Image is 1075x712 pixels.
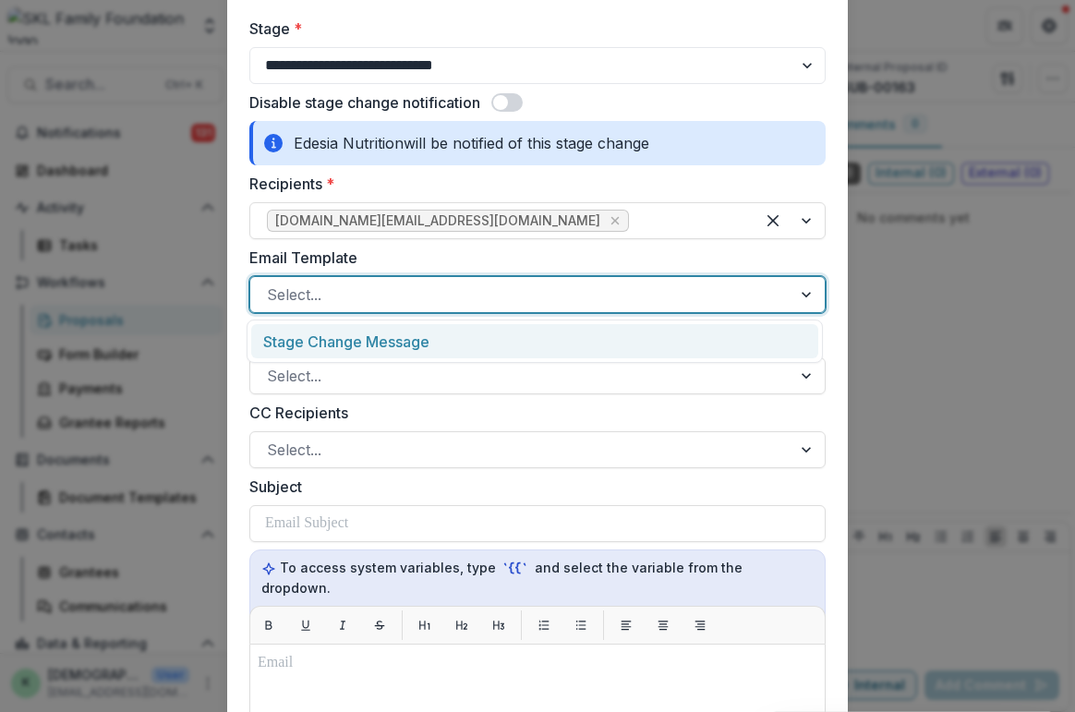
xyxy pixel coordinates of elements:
p: To access system variables, type and select the variable from the dropdown. [261,558,814,597]
button: H2 [447,610,477,640]
button: List [529,610,559,640]
button: Bold [254,610,284,640]
div: Edesia Nutrition will be notified of this stage change [249,121,826,165]
label: Subject [249,476,815,498]
button: Strikethrough [365,610,394,640]
button: Italic [328,610,357,640]
label: Recipients [249,173,815,195]
button: Align right [685,610,715,640]
div: Clear selected options [758,206,788,235]
label: Disable stage change notification [249,91,480,114]
button: Align left [611,610,641,640]
label: Stage [249,18,815,40]
div: Stage Change Message [251,324,818,358]
span: [DOMAIN_NAME][EMAIL_ADDRESS][DOMAIN_NAME] [275,213,600,229]
button: List [566,610,596,640]
code: `{{` [500,559,531,578]
button: Underline [291,610,320,640]
label: Email Template [249,247,815,269]
div: Remove lee.sc@phoenixfiresc.com [606,211,624,230]
button: Align center [648,610,678,640]
label: CC Recipients [249,402,815,424]
button: H1 [410,610,440,640]
button: H3 [484,610,513,640]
